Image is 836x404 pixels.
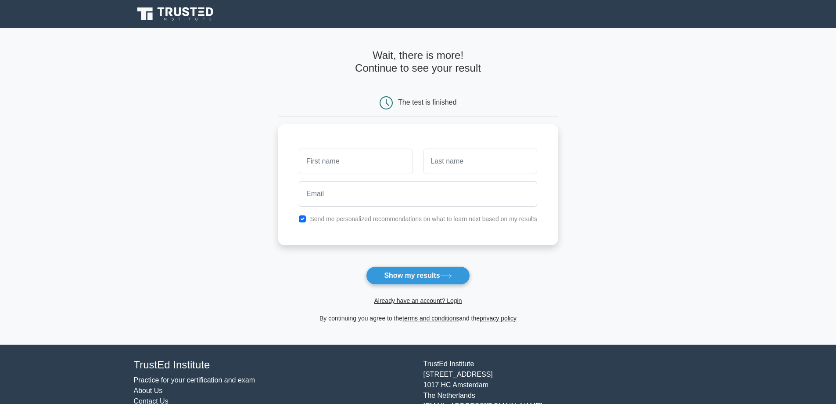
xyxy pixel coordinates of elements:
a: Already have an account? Login [374,297,462,304]
input: Last name [423,149,537,174]
a: Practice for your certification and exam [134,376,255,384]
button: Show my results [366,266,470,285]
a: About Us [134,387,163,394]
h4: Wait, there is more! Continue to see your result [278,49,558,75]
div: By continuing you agree to the and the [273,313,563,324]
div: The test is finished [398,98,456,106]
h4: TrustEd Institute [134,359,413,371]
input: First name [299,149,413,174]
input: Email [299,181,537,207]
label: Send me personalized recommendations on what to learn next based on my results [310,215,537,222]
a: terms and conditions [402,315,459,322]
a: privacy policy [480,315,517,322]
